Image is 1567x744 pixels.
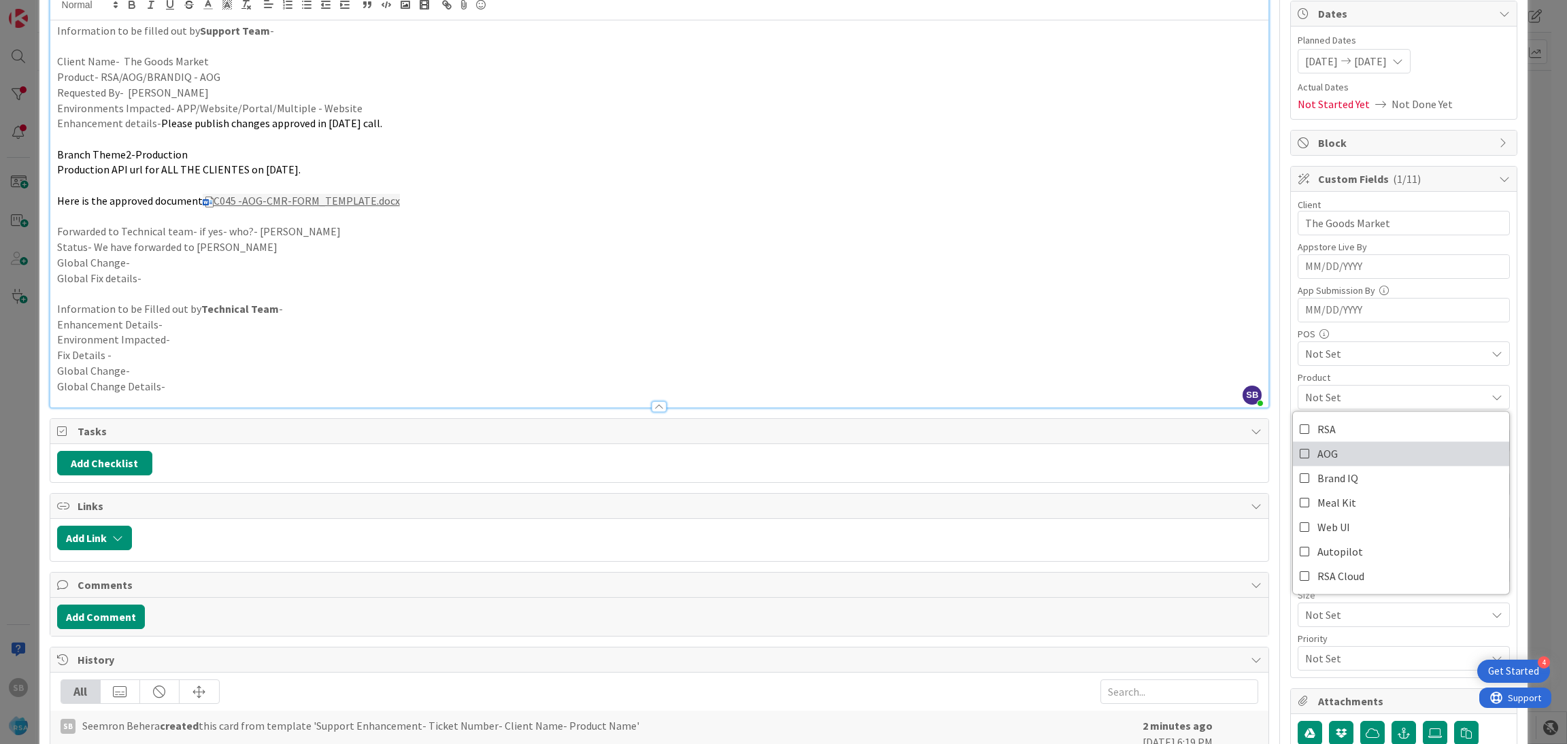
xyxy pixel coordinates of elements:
p: Global Change- [57,255,1262,271]
span: AOG [1317,443,1338,464]
input: MM/DD/YYYY [1305,299,1502,322]
span: Links [78,498,1245,514]
p: Forwarded to Technical team- if yes- who?- [PERSON_NAME] [57,224,1262,239]
p: Enhancement Details- [57,317,1262,333]
p: Environments Impacted- APP/Website/Portal/Multiple - Website [57,101,1262,116]
span: Branch Theme2-Production [57,148,188,161]
div: POS [1298,329,1510,339]
p: Status- We have forwarded to [PERSON_NAME] [57,239,1262,255]
p: Information to be Filled out by - [57,301,1262,317]
p: Enhancement details- [57,116,1262,131]
span: RSA Cloud [1317,566,1364,586]
span: History [78,652,1245,668]
span: Autopilot [1317,541,1363,562]
span: Dates [1318,5,1492,22]
strong: Support Team [200,24,270,37]
button: Add Link [57,526,132,550]
span: Support [29,2,62,18]
span: Attachments [1318,693,1492,709]
span: Comments [78,577,1245,593]
span: Not Set [1305,649,1479,668]
a: Meal Kit [1293,490,1509,515]
span: RSA [1317,419,1336,439]
div: Size [1298,590,1510,600]
div: SB [61,719,75,734]
p: Fix Details - [57,348,1262,363]
span: Planned Dates [1298,33,1510,48]
button: Add Checklist [57,451,152,475]
span: Production API url for ALL THE CLIENTES on [DATE]. [57,163,301,176]
p: Global Change Details- [57,379,1262,394]
a: Web UI [1293,515,1509,539]
p: Requested By- [PERSON_NAME] [57,85,1262,101]
input: MM/DD/YYYY [1305,255,1502,278]
b: created [160,719,199,732]
p: Client Name- The Goods Market [57,54,1262,69]
span: Tasks [78,423,1245,439]
div: Priority [1298,634,1510,643]
span: [DATE] [1305,53,1338,69]
p: Environment Impacted- [57,332,1262,348]
span: Meal Kit [1317,492,1356,513]
a: RSA [1293,417,1509,441]
div: App Submission By [1298,286,1510,295]
span: Web UI [1317,517,1350,537]
span: Block [1318,135,1492,151]
p: Global Change- [57,363,1262,379]
span: Not Started Yet [1298,96,1370,112]
strong: Technical Team [201,302,279,316]
div: 4 [1538,656,1550,669]
div: Appstore Live By [1298,242,1510,252]
a: RSA Cloud [1293,564,1509,588]
button: Add Comment [57,605,145,629]
div: All [61,680,101,703]
span: Not Set [1305,605,1479,624]
div: Product [1298,373,1510,382]
span: [DATE] [1354,53,1387,69]
a: C045 -AOG-CMR-FORM_TEMPLATE.docx [203,194,400,207]
span: SB [1243,386,1262,405]
p: Information to be filled out by - [57,23,1262,39]
a: Brand IQ [1293,466,1509,490]
img: docx_16x16.png [203,197,214,207]
a: AOG [1293,441,1509,466]
label: Client [1298,199,1321,211]
span: ( 1/11 ) [1393,172,1421,186]
a: Autopilot [1293,539,1509,564]
span: Not Set [1305,345,1486,362]
span: Seemron Behera this card from template 'Support Enhancement- Ticket Number- Client Name- Product ... [82,717,639,734]
span: Please publish changes approved in [DATE] call. [161,116,382,130]
span: Brand IQ [1317,468,1358,488]
span: Not Done Yet [1392,96,1453,112]
span: Here is the approved document [57,194,203,207]
div: Open Get Started checklist, remaining modules: 4 [1477,660,1550,683]
b: 2 minutes ago [1143,719,1213,732]
span: Custom Fields [1318,171,1492,187]
div: Get Started [1488,664,1539,678]
p: Global Fix details- [57,271,1262,286]
input: Search... [1100,679,1258,704]
span: Not Set [1305,389,1486,405]
p: Product- RSA/AOG/BRANDIQ - AOG [57,69,1262,85]
span: Actual Dates [1298,80,1510,95]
